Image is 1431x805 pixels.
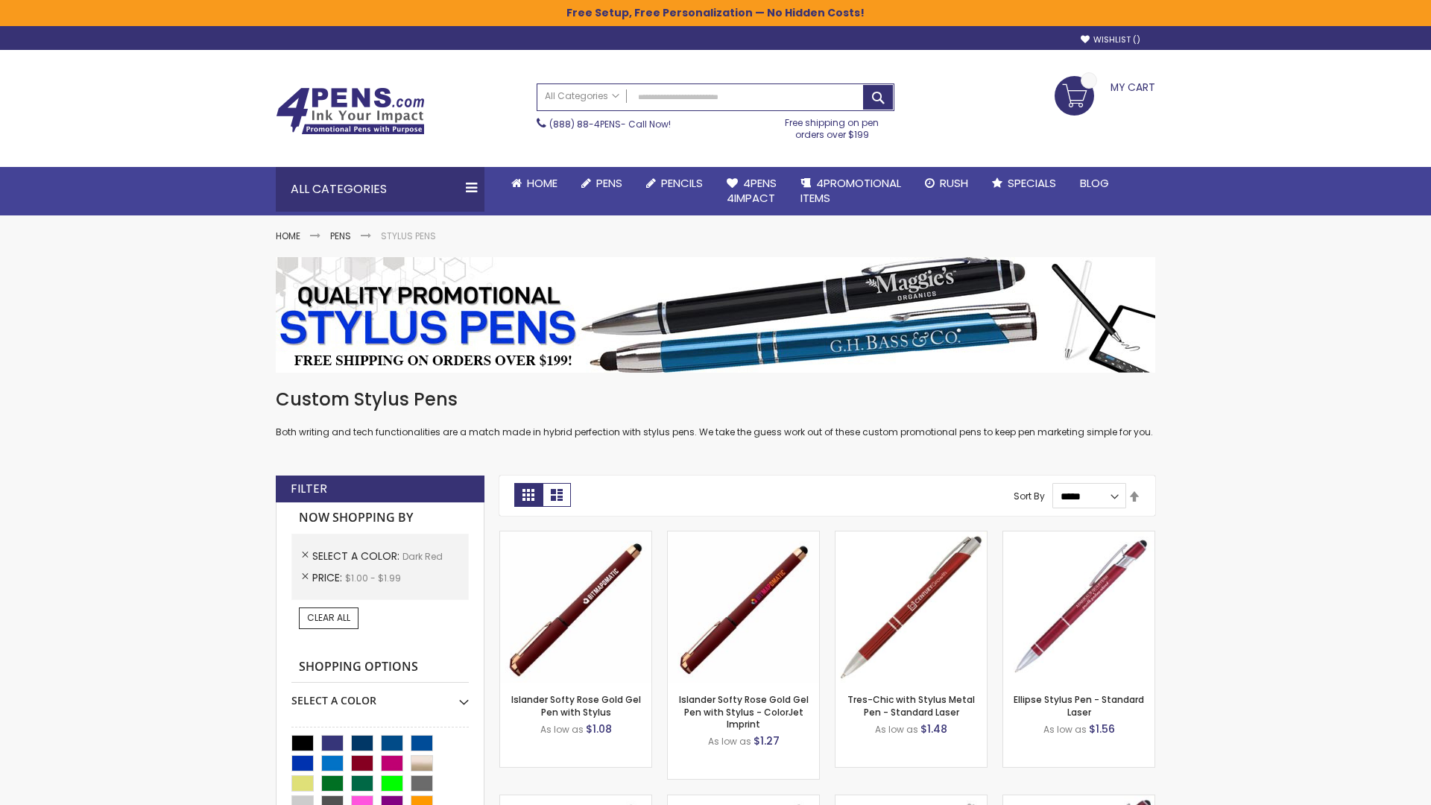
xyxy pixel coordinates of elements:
[500,531,651,683] img: Islander Softy Rose Gold Gel Pen with Stylus-Dark Red
[312,549,402,563] span: Select A Color
[1014,490,1045,502] label: Sort By
[276,388,1155,439] div: Both writing and tech functionalities are a match made in hybrid perfection with stylus pens. We ...
[291,683,469,708] div: Select A Color
[727,175,777,206] span: 4Pens 4impact
[549,118,671,130] span: - Call Now!
[1008,175,1056,191] span: Specials
[634,167,715,200] a: Pencils
[1003,531,1154,543] a: Ellipse Stylus Pen - Standard Laser-Dark Red
[835,531,987,543] a: Tres-Chic with Stylus Metal Pen - Standard Laser-Dark Red
[537,84,627,109] a: All Categories
[527,175,557,191] span: Home
[875,723,918,736] span: As low as
[940,175,968,191] span: Rush
[1003,531,1154,683] img: Ellipse Stylus Pen - Standard Laser-Dark Red
[291,481,327,497] strong: Filter
[276,230,300,242] a: Home
[291,502,469,534] strong: Now Shopping by
[276,257,1155,373] img: Stylus Pens
[1089,722,1115,736] span: $1.56
[402,550,443,563] span: Dark Red
[299,607,358,628] a: Clear All
[276,388,1155,411] h1: Custom Stylus Pens
[540,723,584,736] span: As low as
[661,175,703,191] span: Pencils
[913,167,980,200] a: Rush
[291,651,469,684] strong: Shopping Options
[1014,693,1144,718] a: Ellipse Stylus Pen - Standard Laser
[668,531,819,683] img: Islander Softy Rose Gold Gel Pen with Stylus - ColorJet Imprint-Dark Red
[307,611,350,624] span: Clear All
[847,693,975,718] a: Tres-Chic with Stylus Metal Pen - Standard Laser
[1081,34,1140,45] a: Wishlist
[920,722,947,736] span: $1.48
[276,167,484,212] div: All Categories
[835,531,987,683] img: Tres-Chic with Stylus Metal Pen - Standard Laser-Dark Red
[345,572,401,584] span: $1.00 - $1.99
[500,531,651,543] a: Islander Softy Rose Gold Gel Pen with Stylus-Dark Red
[312,570,345,585] span: Price
[800,175,901,206] span: 4PROMOTIONAL ITEMS
[1080,175,1109,191] span: Blog
[1043,723,1087,736] span: As low as
[1068,167,1121,200] a: Blog
[276,87,425,135] img: 4Pens Custom Pens and Promotional Products
[679,693,809,730] a: Islander Softy Rose Gold Gel Pen with Stylus - ColorJet Imprint
[330,230,351,242] a: Pens
[381,230,436,242] strong: Stylus Pens
[754,733,780,748] span: $1.27
[715,167,789,215] a: 4Pens4impact
[499,167,569,200] a: Home
[789,167,913,215] a: 4PROMOTIONALITEMS
[770,111,895,141] div: Free shipping on pen orders over $199
[549,118,621,130] a: (888) 88-4PENS
[596,175,622,191] span: Pens
[569,167,634,200] a: Pens
[708,735,751,748] span: As low as
[586,722,612,736] span: $1.08
[511,693,641,718] a: Islander Softy Rose Gold Gel Pen with Stylus
[668,531,819,543] a: Islander Softy Rose Gold Gel Pen with Stylus - ColorJet Imprint-Dark Red
[514,483,543,507] strong: Grid
[545,90,619,102] span: All Categories
[980,167,1068,200] a: Specials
